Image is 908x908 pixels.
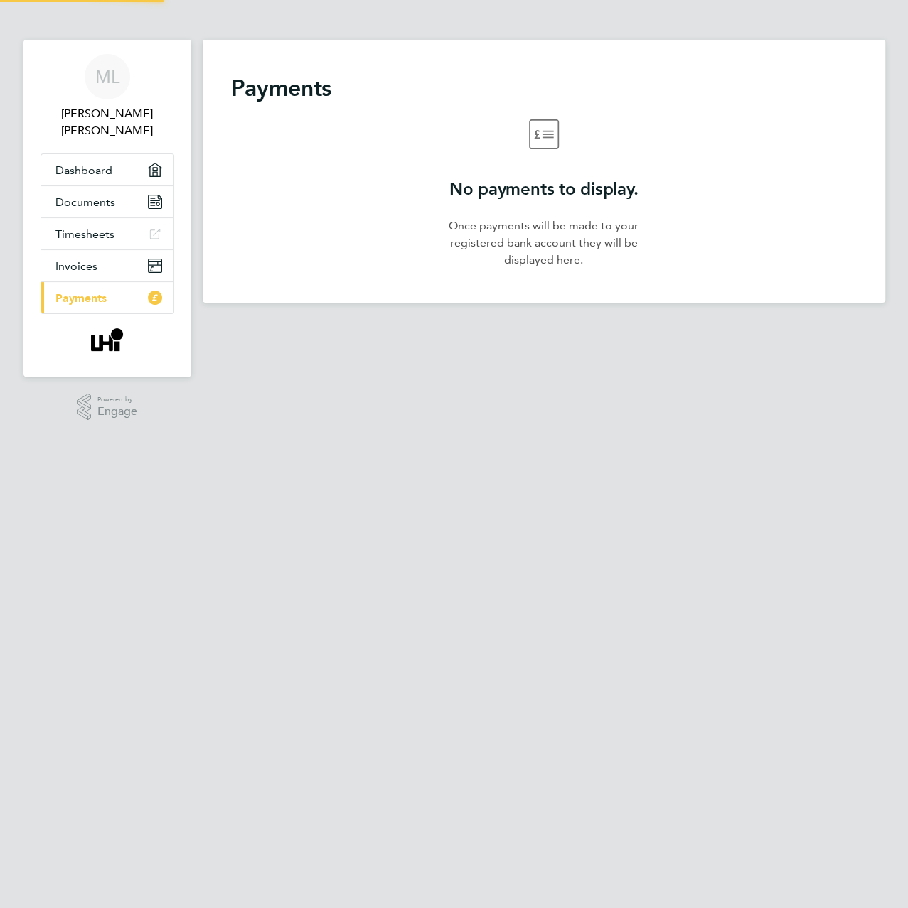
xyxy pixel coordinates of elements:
[55,163,112,177] span: Dashboard
[41,186,173,217] a: Documents
[41,218,173,249] a: Timesheets
[77,394,137,421] a: Powered byEngage
[23,40,191,377] nav: Main navigation
[41,250,173,281] a: Invoices
[55,195,115,209] span: Documents
[97,406,137,418] span: Engage
[91,328,123,351] img: wearelhi-logo-retina.png
[97,394,137,406] span: Powered by
[55,227,114,241] span: Timesheets
[41,328,174,351] a: Go to home page
[41,54,174,139] a: ML[PERSON_NAME] [PERSON_NAME]
[95,67,119,86] span: ML
[442,217,646,269] p: Once payments will be made to your registered bank account they will be displayed here.
[41,105,174,139] span: Maria Esther Leon Gomez
[442,178,646,200] h2: No payments to display.
[231,74,857,102] h2: Payments
[55,291,107,305] span: Payments
[41,282,173,313] a: Payments
[41,154,173,185] a: Dashboard
[55,259,97,273] span: Invoices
